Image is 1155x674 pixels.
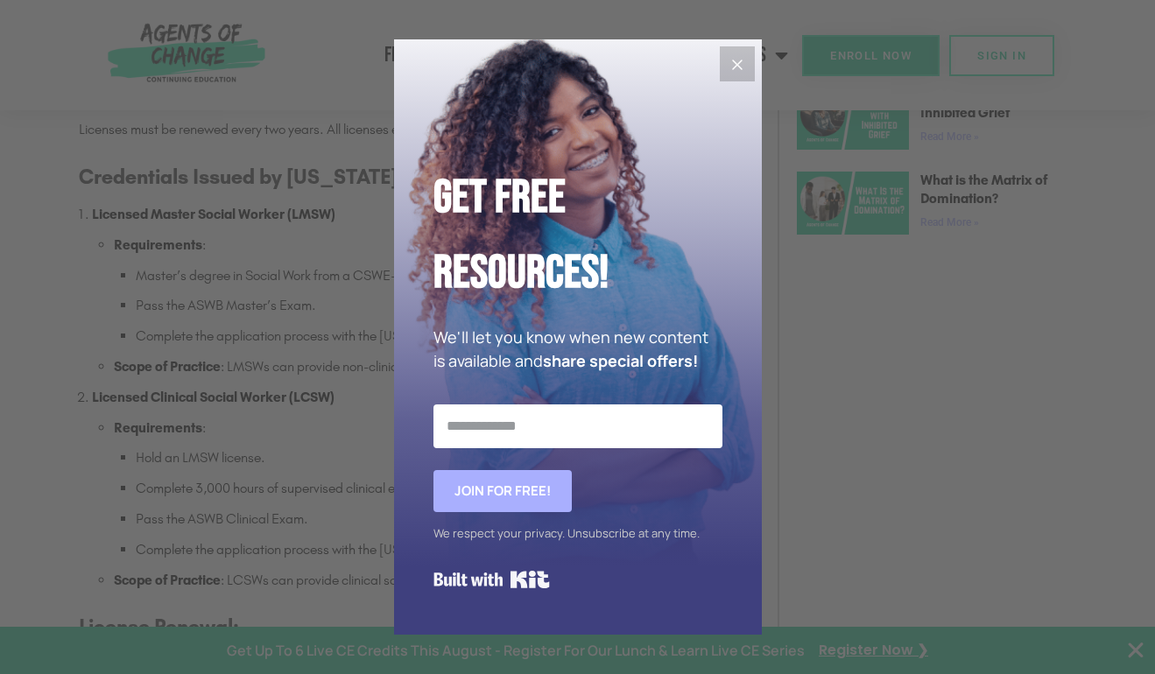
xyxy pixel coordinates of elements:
[433,404,722,448] input: Email Address
[433,564,550,595] a: Built with Kit
[433,160,722,312] h2: Get Free Resources!
[433,470,572,512] button: Join for FREE!
[433,521,722,546] div: We respect your privacy. Unsubscribe at any time.
[720,46,755,81] button: Close
[433,326,722,373] p: We'll let you know when new content is available and
[543,350,698,371] strong: share special offers!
